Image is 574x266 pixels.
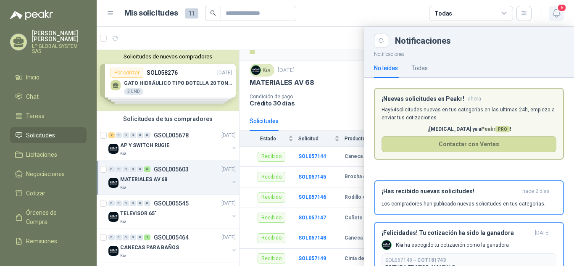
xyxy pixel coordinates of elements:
span: Negociaciones [26,169,65,179]
span: Inicio [26,73,39,82]
a: Remisiones [10,233,87,249]
span: Chat [26,92,39,101]
img: Logo peakr [10,10,53,20]
a: Órdenes de Compra [10,205,87,230]
div: Notificaciones [395,37,564,45]
span: ahora [468,95,481,103]
span: Cotizar [26,189,45,198]
h3: ¡Felicidades! Tu cotización ha sido la ganadora [382,229,532,237]
p: ha escogido tu cotización como la ganadora [396,242,509,249]
span: Peakr [481,126,510,132]
span: Órdenes de Compra [26,208,79,226]
span: Tareas [26,111,45,121]
h3: ¡Nuevas solicitudes en Peakr! [382,95,464,103]
span: Remisiones [26,237,57,246]
b: COT181743 [417,257,446,263]
button: Contactar con Ventas [382,136,556,152]
h3: ¡Has recibido nuevas solicitudes! [382,188,519,195]
span: search [210,10,216,16]
a: Tareas [10,108,87,124]
div: Todas [434,9,452,18]
span: hace 2 días [522,188,550,195]
div: No leídas [374,63,398,73]
span: Solicitudes [26,131,55,140]
a: Inicio [10,69,87,85]
a: Licitaciones [10,147,87,163]
p: ¡[MEDICAL_DATA] ya a ! [382,125,556,133]
p: Los compradores han publicado nuevas solicitudes en tus categorías. [382,200,545,208]
span: [DATE] [535,229,550,237]
a: Chat [10,89,87,105]
a: Negociaciones [10,166,87,182]
h1: Mis solicitudes [124,7,178,19]
span: PRO [495,126,510,132]
div: Todas [411,63,428,73]
p: Notificaciones [364,48,574,58]
p: Hay 64 solicitudes nuevas en tus categorías en las ultimas 24h, empieza a enviar tus cotizaciones [382,106,556,122]
span: 11 [185,8,198,18]
span: 6 [557,4,566,12]
button: 6 [549,6,564,21]
p: SOL057148 → [385,257,446,263]
span: Licitaciones [26,150,57,159]
button: ¡Has recibido nuevas solicitudes!hace 2 días Los compradores han publicado nuevas solicitudes en ... [374,180,564,215]
a: Cotizar [10,185,87,201]
img: Company Logo [382,240,391,250]
a: Solicitudes [10,127,87,143]
button: Close [374,34,388,48]
p: [PERSON_NAME] [PERSON_NAME] [32,30,87,42]
p: LP GLOBAL SYSTEM SAS [32,44,87,54]
b: Kia [396,242,403,248]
